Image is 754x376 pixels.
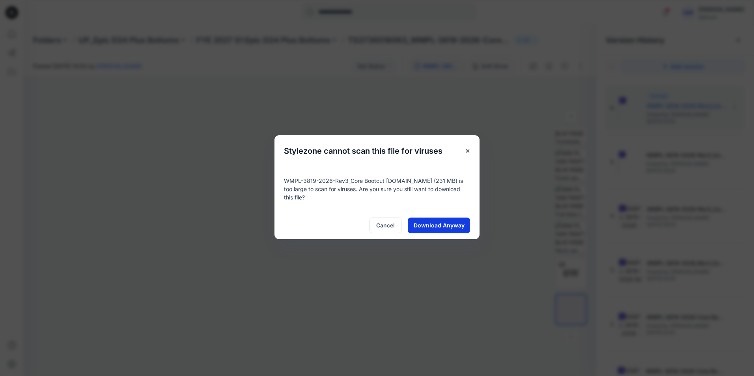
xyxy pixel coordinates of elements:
div: WMPL-3819-2026-Rev3_Core Bootcut [DOMAIN_NAME] (231 MB) is too large to scan for viruses. Are you... [274,167,480,211]
h5: Stylezone cannot scan this file for viruses [274,135,452,167]
button: Close [461,144,475,158]
span: Download Anyway [414,221,465,229]
span: Cancel [376,221,395,229]
button: Cancel [370,218,401,233]
button: Download Anyway [408,218,470,233]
